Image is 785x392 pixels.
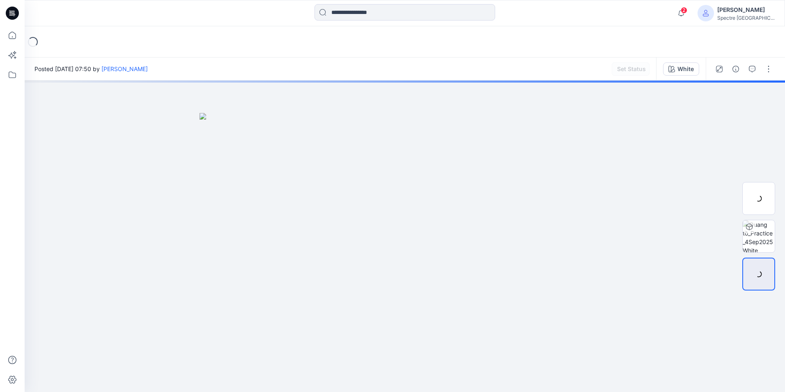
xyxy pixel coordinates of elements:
[743,220,775,252] img: Quang tồ_Practice_4Sep2025 White
[200,113,610,392] img: eyJhbGciOiJIUzI1NiIsImtpZCI6IjAiLCJzbHQiOiJzZXMiLCJ0eXAiOiJKV1QifQ.eyJkYXRhIjp7InR5cGUiOiJzdG9yYW...
[702,10,709,16] svg: avatar
[34,65,148,73] span: Posted [DATE] 07:50 by
[729,62,742,76] button: Details
[101,65,148,72] a: [PERSON_NAME]
[717,15,775,21] div: Spectre [GEOGRAPHIC_DATA]
[717,5,775,15] div: [PERSON_NAME]
[677,65,694,74] div: White
[663,62,699,76] button: White
[681,7,687,14] span: 2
